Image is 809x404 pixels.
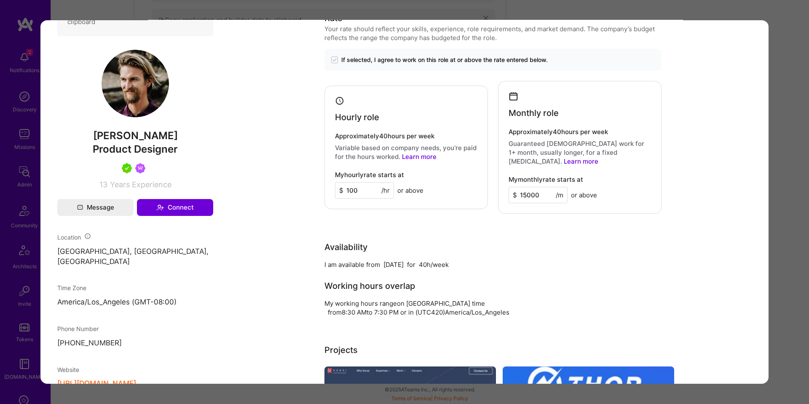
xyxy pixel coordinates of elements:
input: XXX [509,187,568,203]
div: for [407,260,415,269]
h4: My monthly rate starts at [509,176,583,183]
img: User Avatar [102,50,169,117]
div: modal [40,20,769,384]
span: /m [556,191,563,199]
button: Connect [137,199,213,216]
p: [PHONE_NUMBER] [57,338,213,348]
span: 8:30 AM to 7:30 PM or [342,308,407,316]
img: Been on Mission [135,163,145,173]
a: Learn more [564,157,598,165]
span: or above [571,191,597,199]
a: User Avatar [102,111,169,119]
div: My working hours range on [GEOGRAPHIC_DATA] time [324,299,485,308]
div: 40 [419,260,427,269]
h4: My hourly rate starts at [335,171,404,179]
span: Time Zone [57,284,86,291]
span: Website [57,366,79,373]
h4: Approximately 40 hours per week [509,128,651,136]
i: icon Calendar [509,92,518,101]
p: Variable based on company needs, you’re paid for the hours worked. [335,143,477,161]
span: 13 [99,180,107,189]
span: /hr [381,186,390,195]
span: from in (UTC 420 ) America/Los_Angeles [328,308,509,316]
button: Message [57,199,134,216]
button: [URL][DOMAIN_NAME] [57,379,136,388]
div: Working hours overlap [324,280,415,292]
h4: Hourly role [335,112,379,122]
div: Availability [324,241,367,253]
span: Product Designer [93,143,178,155]
div: Location [57,233,213,242]
div: Projects [324,344,358,356]
span: [PERSON_NAME] [57,129,213,142]
p: [GEOGRAPHIC_DATA], [GEOGRAPHIC_DATA], [GEOGRAPHIC_DATA] [57,247,213,267]
div: h/week [427,260,449,269]
i: icon Connect [156,204,164,211]
span: Phone Number [57,325,99,332]
input: XXX [335,182,394,199]
i: icon Mail [77,205,83,210]
div: I am available from [324,260,380,269]
a: Learn more [402,153,437,161]
span: Years Experience [110,180,171,189]
p: Guaranteed [DEMOGRAPHIC_DATA] work for 1+ month, usually longer, for a fixed [MEDICAL_DATA]. [509,139,651,166]
div: [DATE] [383,260,404,269]
span: or above [397,186,423,195]
div: Your rate should reflect your skills, experience, role requirements, and market demand. The compa... [324,24,662,42]
span: $ [339,186,343,195]
p: America/Los_Angeles (GMT-08:00 ) [57,297,213,307]
img: A.Teamer in Residence [122,163,132,173]
span: $ [513,191,517,199]
span: If selected, I agree to work on this role at or above the rate entered below. [341,56,548,64]
h4: Approximately 40 hours per week [335,132,477,140]
i: icon Clock [335,96,345,106]
h4: Monthly role [509,108,559,118]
